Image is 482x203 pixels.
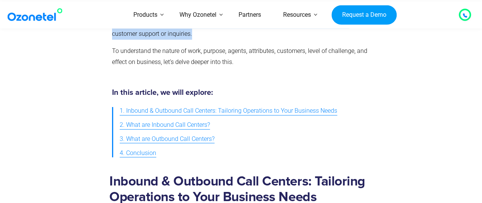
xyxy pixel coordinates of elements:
[120,148,156,159] span: 4. Conclusion
[227,2,272,29] a: Partners
[272,2,322,29] a: Resources
[120,104,337,118] a: 1. Inbound & Outbound Call Centers: Tailoring Operations to Your Business Needs
[331,5,397,25] a: Request a Demo
[120,118,210,132] a: 2. What are Inbound Call Centers?
[120,146,156,160] a: 4. Conclusion
[168,2,227,29] a: Why Ozonetel
[120,120,210,131] span: 2. What are Inbound Call Centers?
[120,132,215,146] a: 3. What are Outbound Call Centers?
[120,105,337,117] span: 1. Inbound & Outbound Call Centers: Tailoring Operations to Your Business Needs
[120,134,215,145] span: 3. What are Outbound Call Centers?
[122,2,168,29] a: Products
[112,89,367,96] h5: In this article, we will explore:
[112,46,367,68] p: To understand the nature of work, purpose, agents, attributes, customers, level of challenge, and...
